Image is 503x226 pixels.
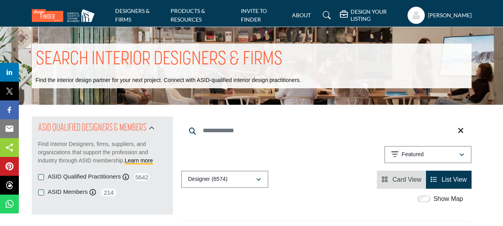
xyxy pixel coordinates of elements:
span: 5642 [133,172,151,182]
li: List View [426,171,471,189]
a: View Card [382,176,421,183]
h5: DESIGN YOUR LISTING [351,8,403,22]
span: List View [442,176,467,183]
label: Show Map [433,194,463,204]
h1: SEARCH INTERIOR DESIGNERS & FIRMS [36,47,283,72]
div: DESIGN YOUR LISTING [340,8,403,22]
label: ASID Members [48,188,88,197]
input: Search Keyword [181,121,472,140]
a: ABOUT [292,12,311,18]
h5: [PERSON_NAME] [428,11,472,19]
a: INVITE TO FINDER [241,7,267,23]
button: Designer (6574) [181,171,268,188]
h2: ASID QUALIFIED DESIGNERS & MEMBERS [38,121,147,135]
li: Card View [377,171,426,189]
button: Featured [384,146,472,163]
label: ASID Qualified Practitioners [48,172,121,181]
button: Show hide supplier dropdown [408,7,425,24]
a: Search [315,9,336,22]
p: Find the interior design partner for your next project. Connect with ASID-qualified interior desi... [36,77,301,84]
p: Designer (6574) [188,175,228,183]
input: ASID Members checkbox [38,190,44,195]
img: Site Logo [32,9,99,22]
span: Card View [393,176,422,183]
a: Learn more [125,157,153,164]
a: PRODUCTS & RESOURCES [171,7,205,23]
input: ASID Qualified Practitioners checkbox [38,174,44,180]
span: 214 [100,188,117,197]
a: View List [431,176,466,183]
a: DESIGNERS & FIRMS [115,7,150,23]
p: Find Interior Designers, firms, suppliers, and organizations that support the profession and indu... [38,140,167,165]
p: Featured [402,151,424,159]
